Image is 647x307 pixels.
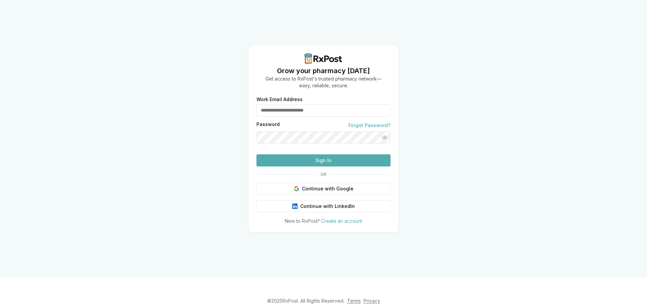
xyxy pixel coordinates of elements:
button: Show password [378,131,391,144]
a: Privacy [364,298,380,304]
label: Password [256,122,280,129]
img: Google [294,186,299,191]
a: Forgot Password? [348,122,391,129]
span: OR [318,172,329,177]
a: Create an account [321,218,362,224]
button: Sign In [256,154,391,166]
img: LinkedIn [292,204,298,209]
label: Work Email Address [256,97,391,102]
button: Continue with LinkedIn [256,200,391,212]
h1: Grow your pharmacy [DATE] [266,66,381,75]
p: Get access to RxPost's trusted pharmacy network— easy, reliable, secure. [266,75,381,89]
span: New to RxPost? [285,218,320,224]
img: RxPost Logo [302,53,345,64]
button: Continue with Google [256,183,391,195]
a: Terms [347,298,361,304]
